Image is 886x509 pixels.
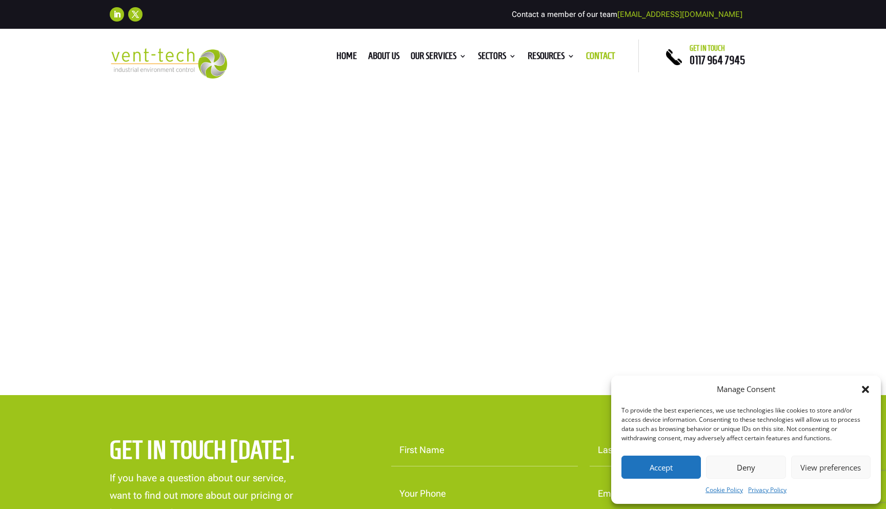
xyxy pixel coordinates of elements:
[590,435,776,466] input: Last Name
[586,52,615,64] a: Contact
[411,52,467,64] a: Our Services
[706,484,743,496] a: Cookie Policy
[748,484,787,496] a: Privacy Policy
[110,435,324,471] h2: Get in touch [DATE].
[110,48,227,79] img: 2023-09-27T08_35_16.549ZVENT-TECH---Clear-background
[717,383,775,396] div: Manage Consent
[128,7,143,22] a: Follow on X
[368,52,399,64] a: About us
[690,44,725,52] span: Get in touch
[478,52,516,64] a: Sectors
[621,456,701,479] button: Accept
[860,384,871,395] div: Close dialog
[528,52,575,64] a: Resources
[336,52,357,64] a: Home
[690,54,745,66] a: 0117 964 7945
[391,435,578,466] input: First Name
[110,7,124,22] a: Follow on LinkedIn
[706,456,786,479] button: Deny
[512,10,742,19] span: Contact a member of our team
[791,456,871,479] button: View preferences
[621,406,870,443] div: To provide the best experiences, we use technologies like cookies to store and/or access device i...
[617,10,742,19] a: [EMAIL_ADDRESS][DOMAIN_NAME]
